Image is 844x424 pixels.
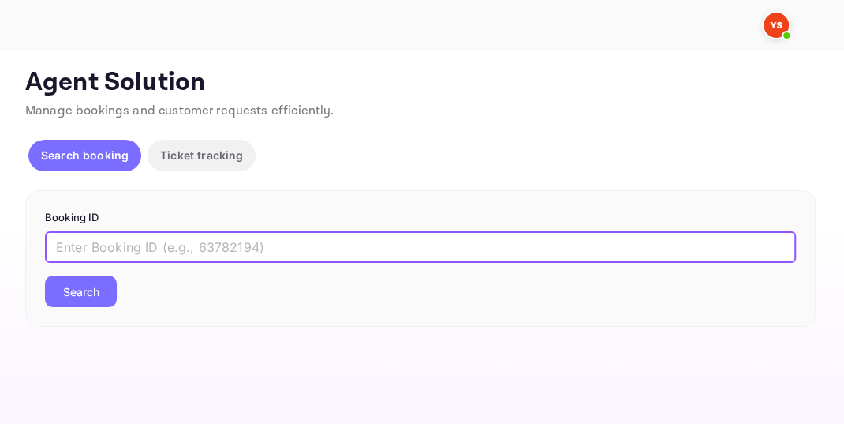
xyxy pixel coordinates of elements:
[160,147,243,163] p: Ticket tracking
[45,231,796,263] input: Enter Booking ID (e.g., 63782194)
[45,210,796,226] p: Booking ID
[41,147,129,163] p: Search booking
[25,103,334,119] span: Manage bookings and customer requests efficiently.
[764,13,789,38] img: Yandex Support
[25,67,816,99] p: Agent Solution
[45,276,117,307] button: Search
